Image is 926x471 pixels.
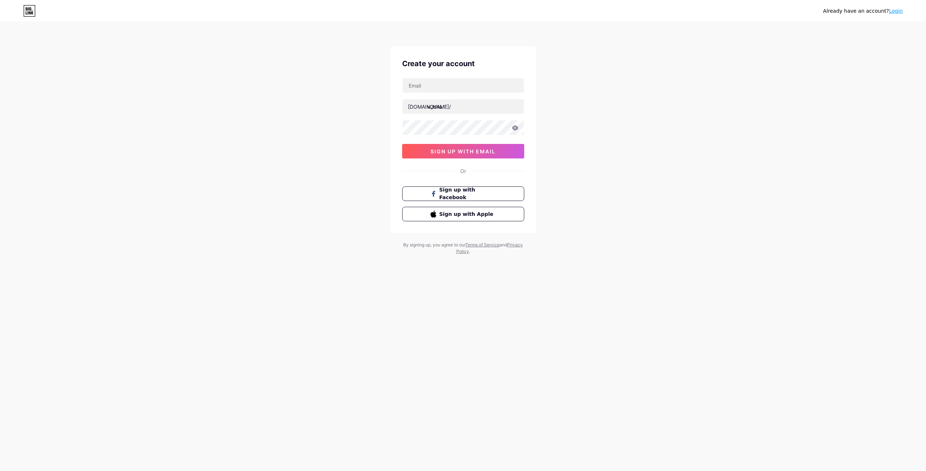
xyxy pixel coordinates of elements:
[402,144,524,158] button: sign up with email
[439,186,496,201] span: Sign up with Facebook
[430,148,496,154] span: sign up with email
[823,7,903,15] div: Already have an account?
[402,58,524,69] div: Create your account
[403,78,524,93] input: Email
[460,167,466,175] div: Or
[408,103,451,110] div: [DOMAIN_NAME]/
[889,8,903,14] a: Login
[402,186,524,201] button: Sign up with Facebook
[439,210,496,218] span: Sign up with Apple
[402,207,524,221] button: Sign up with Apple
[465,242,500,247] a: Terms of Service
[403,99,524,114] input: username
[401,242,525,255] div: By signing up, you agree to our and .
